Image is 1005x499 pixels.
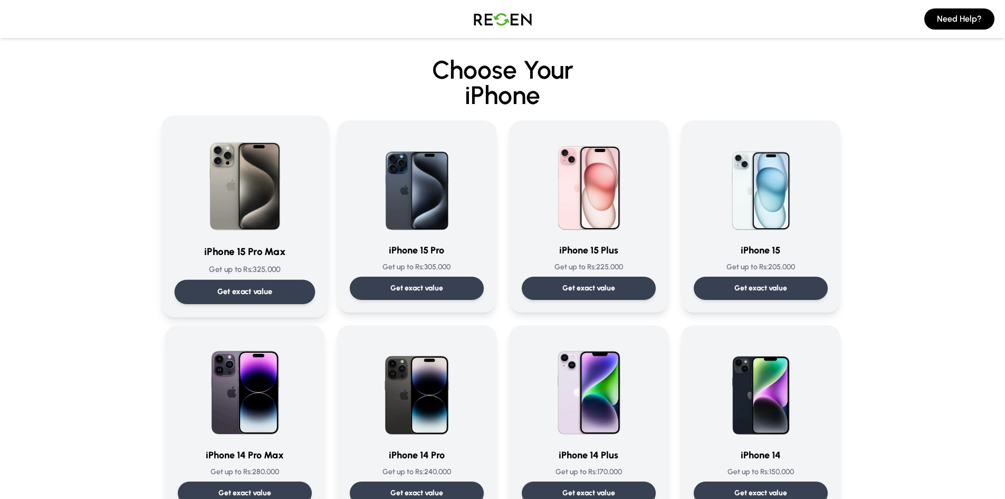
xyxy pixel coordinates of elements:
[522,243,656,258] h3: iPhone 15 Plus
[694,243,828,258] h3: iPhone 15
[694,262,828,272] p: Get up to Rs: 205,000
[174,264,315,275] p: Get up to Rs: 325,000
[538,338,639,439] img: iPhone 14 Plus
[218,488,271,498] p: Get exact value
[734,488,787,498] p: Get exact value
[178,448,312,463] h3: iPhone 14 Pro Max
[734,283,787,294] p: Get exact value
[390,488,443,498] p: Get exact value
[522,448,656,463] h3: iPhone 14 Plus
[194,338,295,439] img: iPhone 14 Pro Max
[562,488,615,498] p: Get exact value
[366,133,467,234] img: iPhone 15 Pro
[522,467,656,477] p: Get up to Rs: 170,000
[174,244,315,260] h3: iPhone 15 Pro Max
[217,286,272,297] p: Get exact value
[710,338,811,439] img: iPhone 14
[366,338,467,439] img: iPhone 14 Pro
[710,133,811,234] img: iPhone 15
[432,54,573,85] span: Choose Your
[390,283,443,294] p: Get exact value
[350,243,484,258] h3: iPhone 15 Pro
[538,133,639,234] img: iPhone 15 Plus
[924,8,994,30] button: Need Help?
[562,283,615,294] p: Get exact value
[192,129,298,236] img: iPhone 15 Pro Max
[108,82,897,108] span: iPhone
[178,467,312,477] p: Get up to Rs: 280,000
[350,262,484,272] p: Get up to Rs: 305,000
[350,448,484,463] h3: iPhone 14 Pro
[522,262,656,272] p: Get up to Rs: 225,000
[466,4,540,34] img: Logo
[350,467,484,477] p: Get up to Rs: 240,000
[694,448,828,463] h3: iPhone 14
[694,467,828,477] p: Get up to Rs: 150,000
